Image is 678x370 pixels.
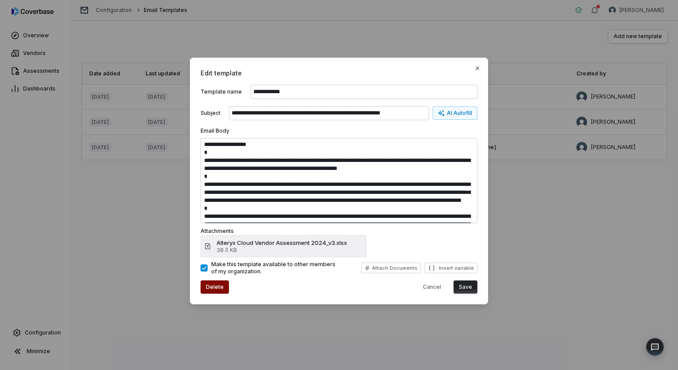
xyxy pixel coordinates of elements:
[201,280,229,294] button: Delete
[453,280,477,294] button: Save
[217,247,347,254] span: 38.5 KB
[201,110,225,117] label: Subject
[211,261,335,275] span: Make this template available to other members of my organization.
[217,239,347,247] span: Alteryx Cloud Vendor Assessment 2024_v3.xlsx
[201,127,229,134] label: Email Body
[201,68,477,78] span: Edit template
[201,228,234,234] label: Attachments
[372,265,418,272] span: Attach Documents
[361,263,421,273] button: Attach Documents
[201,264,208,272] button: Make this template available to other members of my organization.
[201,88,247,95] label: Template name
[438,110,472,117] div: AI Autofill
[425,263,477,273] button: Insert variable
[418,280,446,294] button: Cancel
[433,106,477,120] button: AI Autofill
